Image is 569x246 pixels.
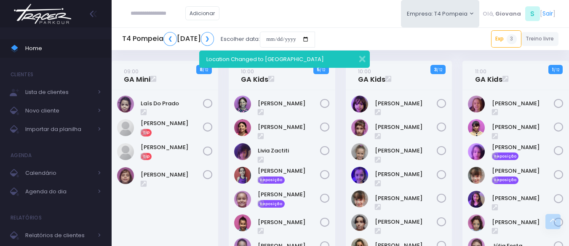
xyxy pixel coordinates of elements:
[241,67,268,84] a: 10:00GA Kids
[234,96,251,112] img: Irene Zylbersztajn de Sá
[492,143,554,152] a: [PERSON_NAME]
[375,170,437,179] a: [PERSON_NAME]
[234,143,251,160] img: Livia Zactiti Jobim
[25,87,93,98] span: Lista de clientes
[375,147,437,155] a: [PERSON_NAME]
[475,67,502,84] a: 11:00GA Kids
[358,67,385,84] a: 10:00GA Kids
[468,191,485,208] img: Isabella Calvo
[25,105,93,116] span: Novo cliente
[468,119,485,136] img: Clarice Lopes
[258,167,320,175] a: [PERSON_NAME]
[554,67,559,72] small: / 12
[258,123,320,131] a: [PERSON_NAME]
[351,190,368,207] img: Helena Zanchetta
[25,43,101,54] span: Home
[124,67,150,84] a: 09:00GA Mini
[434,66,437,73] strong: 3
[351,96,368,112] img: Alice Ouafa
[234,167,251,184] img: Manuela Mattosinho Sfeir
[141,99,203,108] a: Laís Do Prado
[468,96,485,112] img: Aurora Andreoni Mello
[11,147,32,164] h4: Agenda
[492,176,519,184] span: Reposição
[185,6,220,20] a: Adicionar
[525,6,540,21] span: S
[25,186,93,197] span: Agenda do dia
[351,167,368,184] img: Helena Mendes Leone
[552,66,554,73] strong: 1
[25,124,93,135] span: Importar da planilha
[117,96,134,112] img: Laís do Prado Pereira Alves
[258,176,285,184] span: Reposição
[492,123,554,131] a: [PERSON_NAME]
[206,55,324,63] span: Location Changed to [GEOGRAPHIC_DATA]
[320,67,325,72] small: / 12
[203,67,208,72] small: / 12
[258,99,320,108] a: [PERSON_NAME]
[358,67,371,75] small: 10:00
[141,119,203,128] a: [PERSON_NAME]
[234,191,251,208] img: Maria Eduarda Nogueira Missao
[117,143,134,160] img: Luísa Veludo Uchôa
[491,30,521,47] a: Exp3
[507,34,517,44] span: 3
[375,123,437,131] a: [PERSON_NAME]
[163,32,177,46] a: ❮
[234,119,251,136] img: Isabela Sandes
[468,143,485,160] img: Gabriela Jordão Natacci
[492,152,519,160] span: Reposição
[492,194,554,203] a: [PERSON_NAME]
[122,29,315,49] div: Escolher data:
[258,218,320,227] a: [PERSON_NAME]
[317,66,320,73] strong: 5
[492,167,554,175] a: [PERSON_NAME]
[492,99,554,108] a: [PERSON_NAME]
[495,10,521,18] span: Giovana
[141,143,203,152] a: [PERSON_NAME]
[124,67,139,75] small: 09:00
[468,167,485,184] img: Helena Zanchetta
[200,66,203,73] strong: 8
[258,147,320,155] a: Livia Zactiti
[117,119,134,136] img: Luiza Chimionato
[375,194,437,203] a: [PERSON_NAME]
[258,200,285,208] span: Reposição
[234,214,251,231] img: STELLA ARAUJO LAGUNA
[122,32,214,46] h5: T4 Pompeia [DATE]
[141,171,203,179] a: [PERSON_NAME]
[241,67,254,75] small: 10:00
[25,168,93,179] span: Calendário
[258,190,320,199] a: [PERSON_NAME]
[483,10,494,18] span: Olá,
[351,119,368,136] img: Carmen Borga Le Guevellou
[375,218,437,226] a: [PERSON_NAME]
[479,4,558,23] div: [ ]
[11,66,33,83] h4: Clientes
[492,218,554,227] a: [PERSON_NAME]
[11,209,42,226] h4: Relatórios
[468,214,485,231] img: Julia Pinotti
[521,32,559,46] a: Treino livre
[475,67,486,75] small: 11:00
[437,67,442,72] small: / 12
[375,99,437,108] a: [PERSON_NAME]
[351,143,368,160] img: Cecília Mello
[25,230,93,241] span: Relatórios de clientes
[542,9,553,18] a: Sair
[351,214,368,231] img: Luiza Lobello Demônaco
[117,167,134,184] img: Luísa do Prado Pereira Alves
[201,32,214,46] a: ❯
